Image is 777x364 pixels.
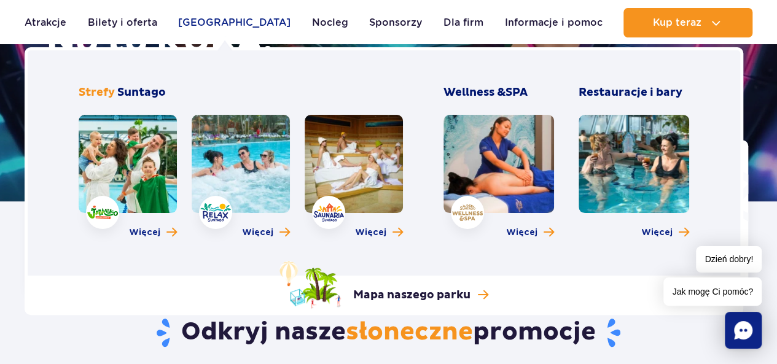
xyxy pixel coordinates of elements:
h3: Restauracje i bary [579,85,689,100]
span: Strefy [79,85,115,99]
span: SPA [506,85,528,99]
a: Więcej o strefie Relax [242,227,290,239]
span: Więcej [355,227,386,239]
a: Atrakcje [25,8,66,37]
a: Sponsorzy [369,8,422,37]
button: Kup teraz [623,8,752,37]
span: Dzień dobry! [696,246,762,273]
span: Więcej [129,227,160,239]
a: Nocleg [312,8,348,37]
span: Jak mogę Ci pomóc? [663,277,762,306]
a: Mapa naszego parku [279,261,488,309]
span: Wellness & [443,85,528,99]
span: Więcej [641,227,673,239]
a: Więcej o Wellness & SPA [506,227,554,239]
h2: Odkryj nasze promocje [29,317,748,349]
a: Bilety i oferta [88,8,157,37]
span: słoneczne [346,317,473,347]
span: Suntago [117,85,166,99]
span: Kup teraz [652,17,701,28]
a: Więcej o Restauracje i bary [641,227,689,239]
a: Informacje i pomoc [504,8,602,37]
span: Więcej [506,227,537,239]
a: Więcej o strefie Jamango [129,227,177,239]
span: Więcej [242,227,273,239]
div: Chat [725,312,762,349]
p: Mapa naszego parku [353,288,470,303]
a: Więcej o strefie Saunaria [355,227,403,239]
a: Dla firm [443,8,483,37]
a: [GEOGRAPHIC_DATA] [178,8,291,37]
